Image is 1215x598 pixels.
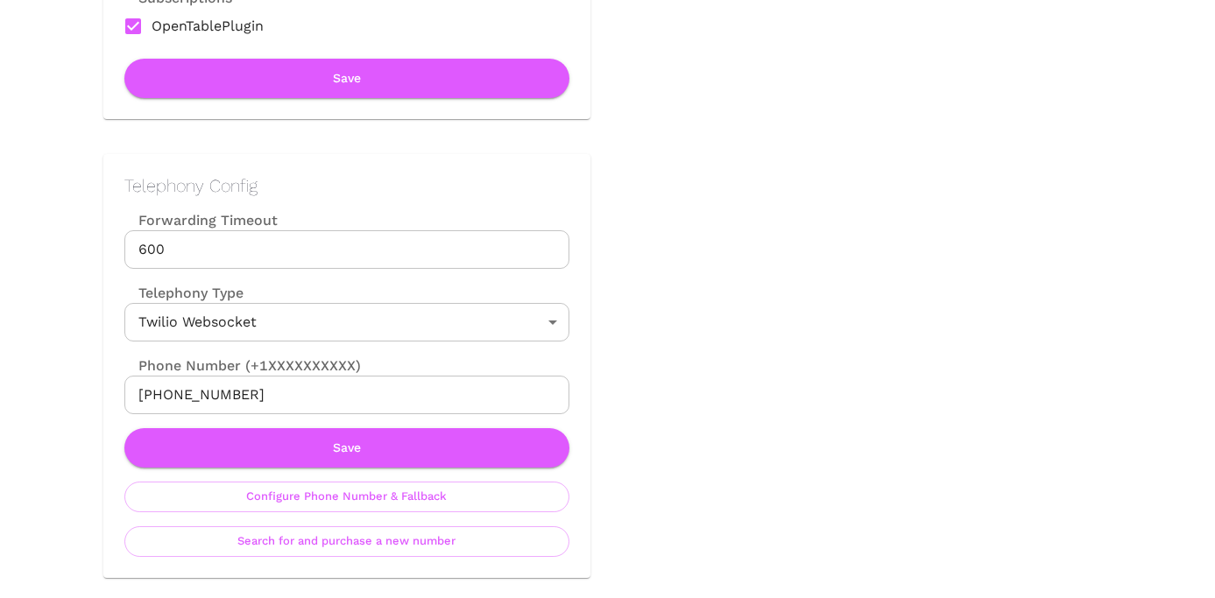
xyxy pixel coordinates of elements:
h2: Telephony Config [124,175,569,196]
button: Search for and purchase a new number [124,526,569,557]
span: OpenTablePlugin [152,16,264,37]
button: Save [124,428,569,468]
button: Configure Phone Number & Fallback [124,482,569,512]
label: Forwarding Timeout [124,210,569,230]
div: Twilio Websocket [124,303,569,341]
label: Telephony Type [124,283,244,303]
label: Phone Number (+1XXXXXXXXXX) [124,355,569,376]
button: Save [124,59,569,98]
